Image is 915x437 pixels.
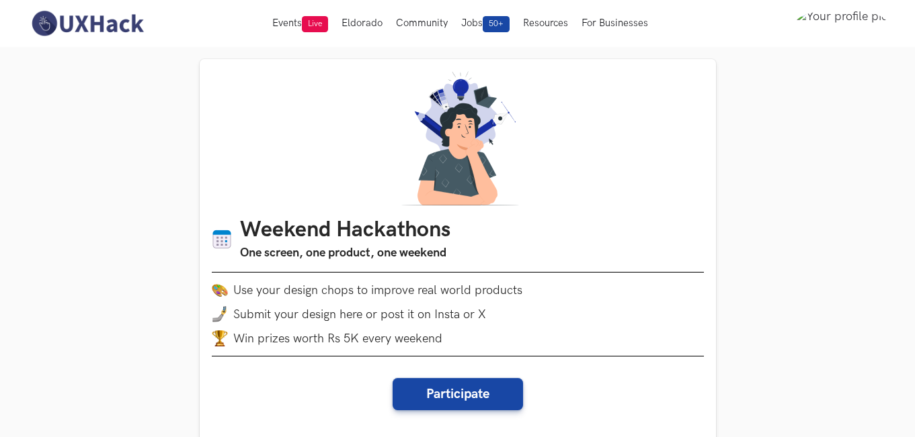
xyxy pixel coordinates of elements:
img: Your profile pic [795,9,887,38]
button: Participate [393,378,523,410]
img: palette.png [212,282,228,298]
img: Calendar icon [212,229,232,250]
li: Win prizes worth Rs 5K every weekend [212,330,704,346]
li: Use your design chops to improve real world products [212,282,704,298]
h3: One screen, one product, one weekend [240,244,450,262]
span: 50+ [483,16,510,32]
img: UXHack-logo.png [28,9,147,38]
span: Submit your design here or post it on Insta or X [233,307,486,322]
span: Live [302,16,328,32]
h1: Weekend Hackathons [240,217,450,244]
img: trophy.png [212,330,228,346]
img: mobile-in-hand.png [212,306,228,322]
img: A designer thinking [393,71,522,205]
